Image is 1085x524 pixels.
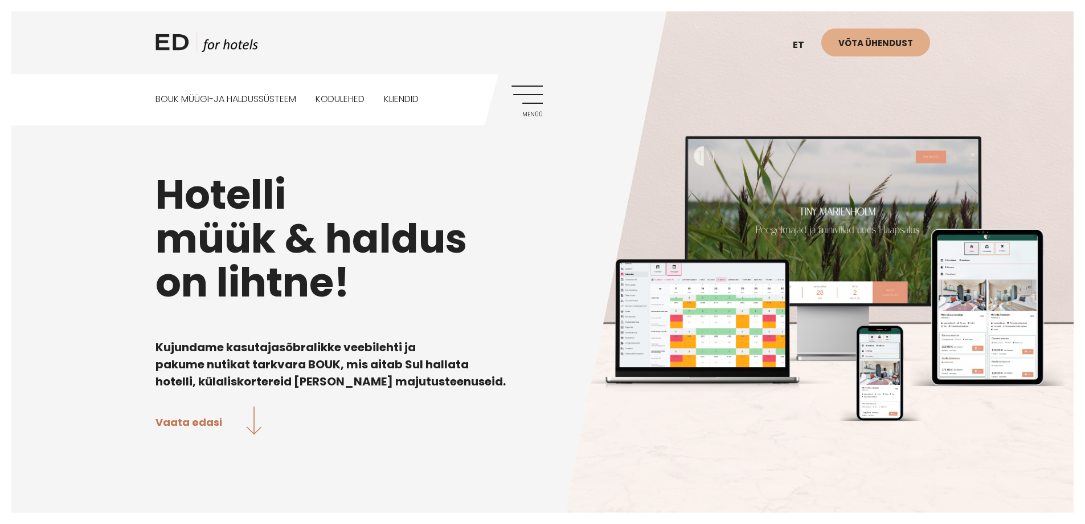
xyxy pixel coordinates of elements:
[511,111,543,118] span: Menüü
[511,86,543,117] a: Menüü
[384,74,419,125] a: Kliendid
[155,74,296,125] a: BOUK MÜÜGI-JA HALDUSSÜSTEEM
[821,29,930,56] a: Võta ühendust
[155,407,262,437] a: Vaata edasi
[787,31,821,59] a: et
[155,31,258,60] a: ED HOTELS
[155,339,506,389] b: Kujundame kasutajasõbralikke veebilehti ja pakume nutikat tarkvara BOUK, mis aitab Sul hallata ho...
[316,74,365,125] a: Kodulehed
[155,173,930,304] h1: Hotelli müük & haldus on lihtne!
